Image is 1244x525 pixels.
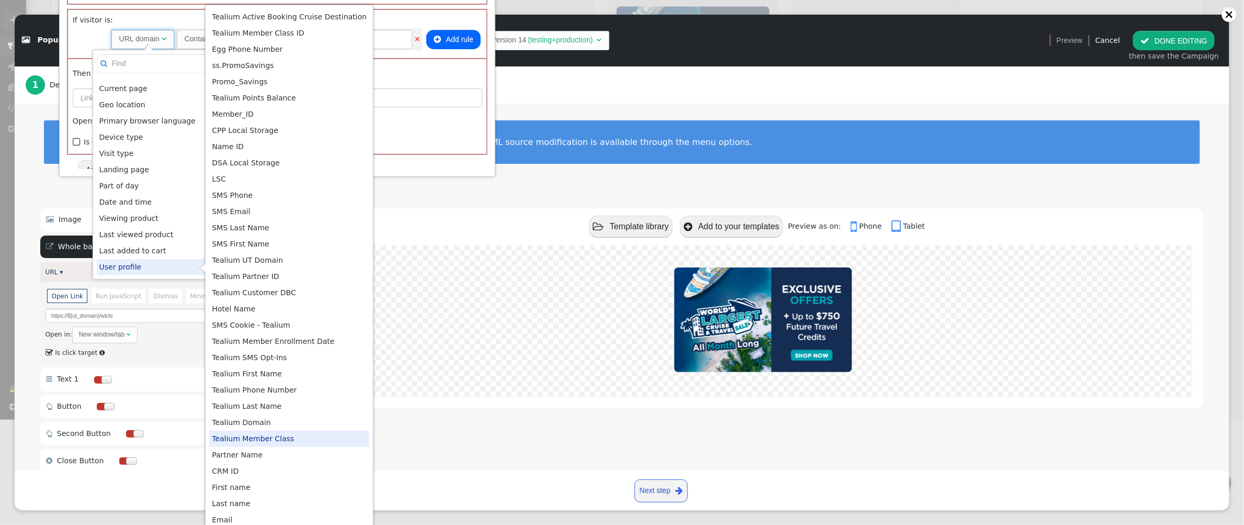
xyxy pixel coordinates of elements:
[209,382,369,398] td: Tealium Phone Number
[209,301,369,317] td: Hotel Name
[676,484,683,497] span: 
[97,113,205,129] td: Primary browser language
[209,350,369,366] td: Tealium SMS Opt-Ins
[209,90,369,106] td: Tealium Points Balance
[209,122,369,139] td: CPP Local Storage
[73,138,133,146] label: Is click target
[97,97,205,113] td: Geo location
[46,327,303,343] div: Open in:
[59,215,82,224] span: Image
[209,333,369,350] td: Tealium Member Enrollment Date
[593,222,604,232] span: 
[1095,36,1120,44] a: Cancel
[68,10,487,58] div: If visitor is:
[209,106,369,122] td: Member_ID
[635,479,688,502] a: Next step
[97,129,205,146] td: Device type
[892,219,903,234] span: 
[1133,31,1215,50] button: DONE EDITING
[209,317,369,333] td: SMS Cookie - Tealium
[97,162,205,178] td: Landing page
[57,402,82,410] span: Button
[492,35,526,46] td: Version 14
[209,398,369,415] td: Tealium Last Name
[1057,31,1083,50] a: Preview
[149,289,182,303] li: Dismiss
[209,447,369,463] td: Partner Name
[209,236,369,252] td: SMS First Name
[589,216,673,237] button: Template library
[851,219,860,234] span: 
[79,330,125,339] div: New window/tab
[426,30,481,49] button: Add rule
[209,285,369,301] td: Tealium Customer DBC
[26,66,197,104] a: 1 Design Your Banner or Popup · · ·
[97,194,205,210] td: Date and time
[57,429,111,438] span: Second Button
[209,171,369,187] td: LSC
[97,178,205,194] td: Part of day
[162,35,166,42] span: 
[892,222,925,230] a: Tablet
[46,457,52,464] span: 
[434,35,441,43] span: 
[46,349,98,356] label: Is click target
[209,366,369,382] td: Tealium First Name
[97,210,205,227] td: Viewing product
[97,146,205,162] td: Visit type
[97,81,205,97] td: Current page
[788,222,849,230] span: Preview as on:
[97,54,209,73] input: Find
[73,112,482,131] div: Open in:
[57,456,104,465] span: Close Button
[97,259,205,275] td: User profile
[97,227,205,243] td: Last viewed product
[851,222,890,230] a: Phone
[73,135,82,149] span: 
[209,479,369,496] td: First name
[209,496,369,512] td: Last name
[100,58,107,69] span: 
[46,269,63,276] a: URL ▾
[46,243,53,250] span: 
[99,350,105,356] span: 
[57,375,79,383] span: Text 1
[46,375,52,383] span: 
[414,35,421,43] a: ×
[209,25,369,41] td: Tealium Member Class ID
[127,331,131,338] span: 
[1140,37,1149,45] span: 
[46,309,303,323] input: Link URL
[32,80,39,90] b: 1
[209,41,369,58] td: Egg Phone Number
[1057,35,1083,46] span: Preview
[209,9,369,25] td: Tealium Active Booking Cruise Destination
[209,58,369,74] td: ss.PromoSavings
[209,139,369,155] td: Name ID
[58,242,125,251] span: Whole banner link
[209,269,369,285] td: Tealium Partner ID
[46,403,52,410] span: 
[209,204,369,220] td: SMS Email
[1129,51,1219,62] div: then save the Campaign
[526,35,594,46] td: (testing+production)
[209,155,369,171] td: DSA Local Storage
[73,88,482,107] input: Link URL
[46,347,54,359] span: 
[68,58,487,154] div: Then content is:
[46,216,54,223] span: 
[38,36,168,44] span: Popup, Banner & HTML Builder:
[186,289,223,303] li: Minimize
[119,33,160,44] div: URL domain
[50,80,161,91] span: Design Your Banner or Popup
[209,74,369,90] td: Promo_Savings
[680,216,783,237] button: Add to your templates
[97,243,205,259] td: Last added to cart
[209,252,369,269] td: Tealium UT Domain
[61,137,1183,147] div: To edit an element, simply click on it to access its customization options. For developers, advan...
[209,415,369,431] td: Tealium Domain
[209,220,369,236] td: SMS Last Name
[209,431,369,447] td: Tealium Member Class
[185,33,213,44] div: Contains
[46,430,52,437] span: 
